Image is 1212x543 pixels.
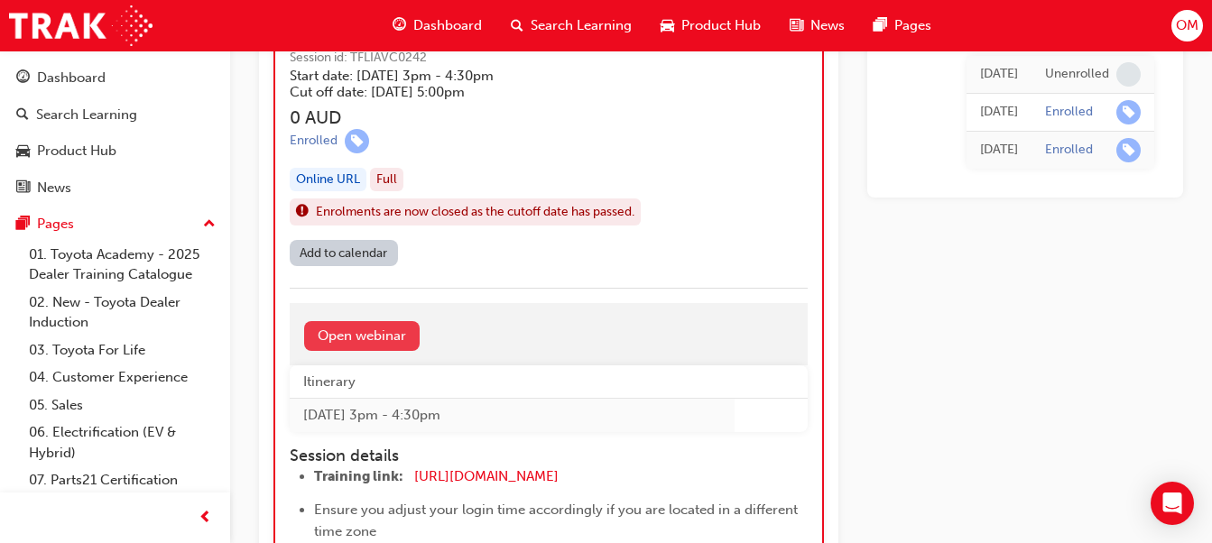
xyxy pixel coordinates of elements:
div: Dashboard [37,68,106,88]
span: Training link: [314,468,403,484]
a: 06. Electrification (EV & Hybrid) [22,419,223,466]
a: Dashboard [7,61,223,95]
h3: 0 AUD [290,107,760,128]
span: learningRecordVerb_ENROLL-icon [1116,138,1141,162]
span: guage-icon [16,70,30,87]
span: News [810,15,845,36]
div: Open Intercom Messenger [1151,482,1194,525]
span: learningRecordVerb_NONE-icon [1116,62,1141,87]
a: 02. New - Toyota Dealer Induction [22,289,223,336]
a: News [7,171,223,205]
a: 05. Sales [22,391,223,419]
div: Product Hub [37,141,116,161]
span: Product Hub [681,15,761,36]
div: Search Learning [36,105,137,125]
a: Search Learning [7,98,223,132]
div: Unenrolled [1045,66,1109,83]
a: guage-iconDashboard [378,7,496,44]
span: OM [1176,15,1198,36]
span: learningRecordVerb_ENROLL-icon [345,129,369,153]
span: car-icon [661,14,674,37]
span: learningRecordVerb_ENROLL-icon [1116,100,1141,124]
a: search-iconSearch Learning [496,7,646,44]
span: prev-icon [199,507,212,529]
a: news-iconNews [775,7,859,44]
span: search-icon [16,107,29,124]
span: Dashboard [413,15,482,36]
span: news-icon [16,180,30,197]
div: Thu Aug 07 2025 09:41:46 GMT+1000 (Australian Eastern Standard Time) [980,140,1018,161]
span: Enrolments are now closed as the cutoff date has passed. [316,202,634,223]
span: guage-icon [393,14,406,37]
a: [URL][DOMAIN_NAME] [414,468,559,484]
div: Full [370,168,403,192]
div: Tue Sep 16 2025 09:56:41 GMT+1000 (Australian Eastern Standard Time) [980,102,1018,123]
div: Online URL [290,168,366,192]
button: Pages [7,207,223,241]
a: 01. Toyota Academy - 2025 Dealer Training Catalogue [22,241,223,289]
a: Product Hub [7,134,223,168]
h5: Cut off date: [DATE] 5:00pm [290,84,731,100]
span: search-icon [511,14,523,37]
span: exclaim-icon [296,200,309,224]
span: up-icon [203,213,216,236]
div: Enrolled [290,133,338,150]
th: Itinerary [290,365,735,399]
span: car-icon [16,143,30,160]
a: 03. Toyota For Life [22,336,223,364]
div: Tue Sep 16 2025 09:57:15 GMT+1000 (Australian Eastern Standard Time) [980,64,1018,85]
h5: Start date: [DATE] 3pm - 4:30pm [290,68,731,84]
div: Enrolled [1045,104,1093,121]
a: car-iconProduct Hub [646,7,775,44]
a: Add to calendar [290,240,398,266]
a: Open webinar [304,321,420,351]
button: DashboardSearch LearningProduct HubNews [7,58,223,207]
a: 07. Parts21 Certification [22,466,223,494]
span: Session id: TFLIAVC0242 [290,48,760,69]
span: Search Learning [531,15,632,36]
img: Trak [9,5,153,46]
a: pages-iconPages [859,7,946,44]
td: [DATE] 3pm - 4:30pm [290,399,735,432]
span: news-icon [790,14,803,37]
button: OM [1171,10,1203,41]
span: Pages [894,15,931,36]
span: pages-icon [874,14,887,37]
div: Enrolled [1045,142,1093,159]
div: News [37,178,71,198]
span: Ensure you adjust your login time accordingly if you are located in a different time zone [314,502,801,539]
div: Pages [37,214,74,235]
a: 04. Customer Experience [22,364,223,391]
span: pages-icon [16,216,30,233]
h4: Session details [290,446,808,466]
button: Toyota For Life In Action - Virtual ClassroomSession id: TFLIAVC0242Start date: [DATE] 3pm - 4:30... [290,13,808,272]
